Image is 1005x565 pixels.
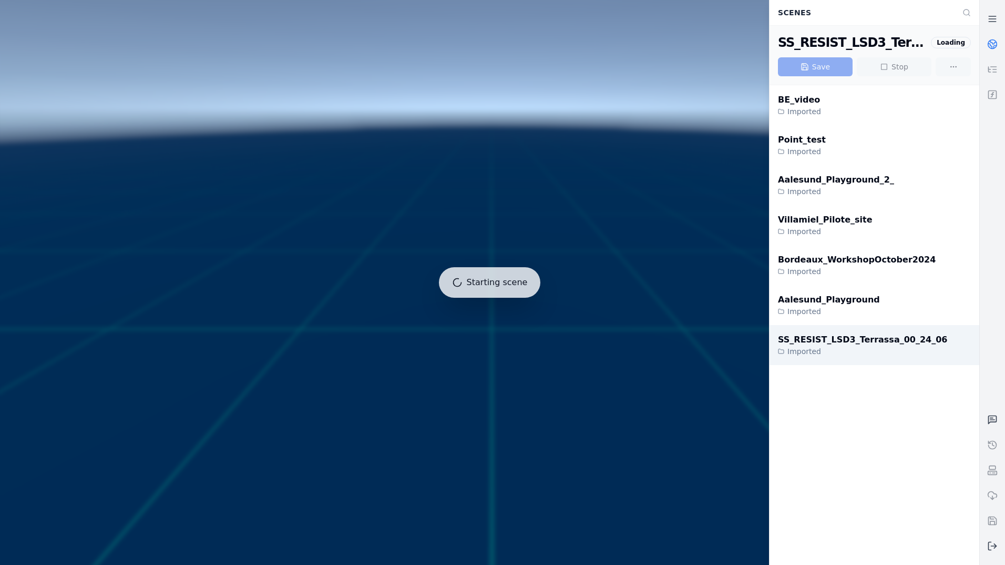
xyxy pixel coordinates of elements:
[778,254,936,266] div: Bordeaux_WorkshopOctober2024
[778,174,894,186] div: Aalesund_Playground_2_
[778,186,894,197] div: Imported
[778,334,947,346] div: SS_RESIST_LSD3_Terrassa_00_24_06
[778,146,826,157] div: Imported
[778,214,873,226] div: Villamiel_Pilote_site
[778,94,821,106] div: BE_video
[778,34,927,51] div: SS_RESIST_LSD3_Terrassa_00_24_06
[778,346,947,357] div: Imported
[931,37,971,48] div: Loading
[778,134,826,146] div: Point_test
[772,3,956,23] div: Scenes
[778,226,873,237] div: Imported
[778,306,880,317] div: Imported
[778,106,821,117] div: Imported
[778,266,936,277] div: Imported
[778,294,880,306] div: Aalesund_Playground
